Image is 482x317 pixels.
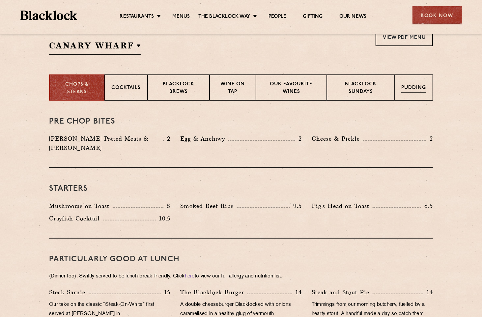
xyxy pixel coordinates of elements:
p: 14 [423,288,433,297]
p: Mushrooms on Toast [49,201,113,211]
p: 10.5 [156,214,170,223]
p: 2 [164,134,170,143]
p: Smoked Beef Ribs [180,201,237,211]
p: Chops & Steaks [56,81,98,96]
a: Gifting [303,14,323,21]
p: Cocktails [111,84,141,93]
p: 15 [161,288,171,297]
p: 9.5 [290,202,302,210]
a: Our News [339,14,367,21]
img: BL_Textured_Logo-footer-cropped.svg [20,11,77,20]
h3: PARTICULARLY GOOD AT LUNCH [49,255,433,264]
p: 2 [426,134,433,143]
p: 8 [163,202,170,210]
p: Wine on Tap [216,81,249,96]
a: Menus [172,14,190,21]
a: The Blacklock Way [198,14,250,21]
p: 14 [292,288,302,297]
p: Crayfish Cocktail [49,214,103,223]
p: The Blacklock Burger [180,288,247,297]
p: (Dinner too). Swiftly served to be lunch-break-friendly. Click to view our full allergy and nutri... [49,272,433,281]
p: Cheese & Pickle [312,134,363,143]
p: [PERSON_NAME] Potted Meats & [PERSON_NAME] [49,134,163,153]
p: 2 [295,134,302,143]
a: Restaurants [120,14,154,21]
p: Steak and Stout Pie [312,288,373,297]
a: People [269,14,286,21]
h2: Canary Wharf [49,40,141,55]
h3: Pre Chop Bites [49,117,433,126]
a: View PDF Menu [376,28,433,46]
a: here [185,274,195,279]
p: Blacklock Brews [155,81,203,96]
p: Pudding [401,84,426,93]
p: Egg & Anchovy [180,134,228,143]
p: Blacklock Sundays [334,81,387,96]
h3: Starters [49,185,433,193]
p: Steak Sarnie [49,288,89,297]
p: Pig's Head on Toast [312,201,373,211]
p: Our favourite wines [263,81,320,96]
div: Book Now [412,6,462,24]
p: 8.5 [421,202,433,210]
